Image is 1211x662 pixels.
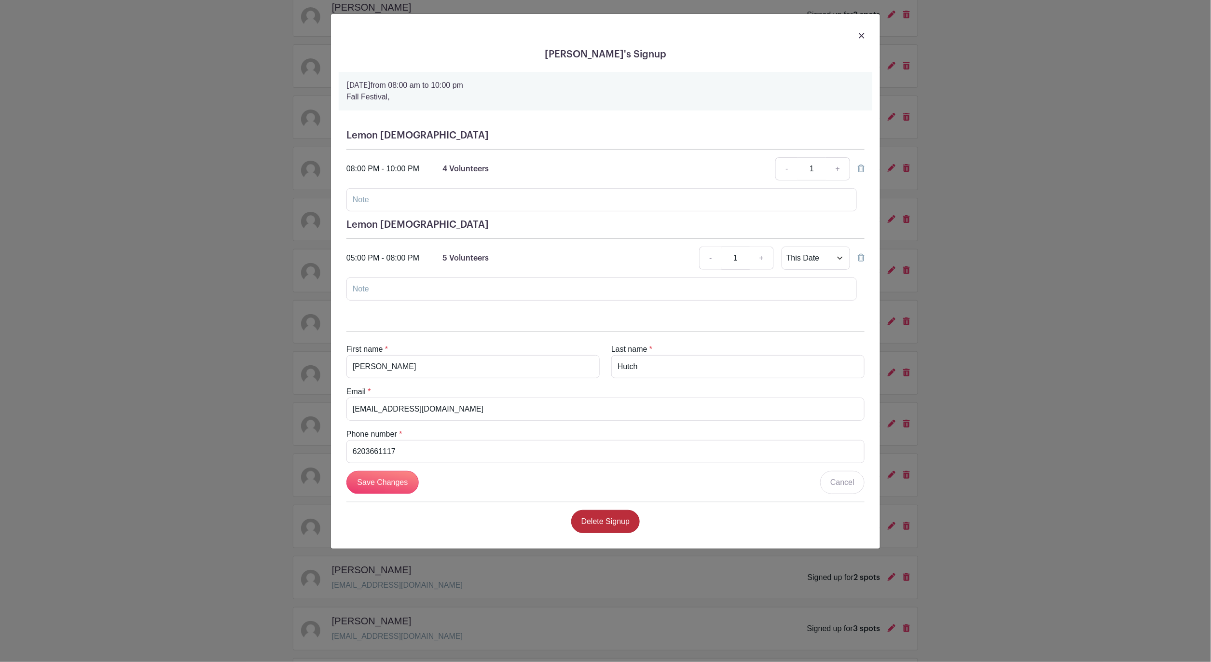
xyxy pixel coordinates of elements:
[775,157,798,180] a: -
[346,277,857,301] input: Note
[346,219,865,231] h5: Lemon [DEMOGRAPHIC_DATA]
[346,163,419,175] div: 08:00 PM - 10:00 PM
[442,163,489,175] p: 4 Volunteers
[611,344,647,355] label: Last name
[346,130,865,141] h5: Lemon [DEMOGRAPHIC_DATA]
[442,252,489,264] p: 5 Volunteers
[571,510,640,533] a: Delete Signup
[346,428,397,440] label: Phone number
[346,344,383,355] label: First name
[339,49,872,60] h5: [PERSON_NAME]'s Signup
[346,471,419,494] input: Save Changes
[346,80,865,91] p: from 08:00 am to 10:00 pm
[750,247,774,270] a: +
[346,82,371,89] strong: [DATE]
[826,157,850,180] a: +
[346,188,857,211] input: Note
[346,91,865,103] p: Fall Festival,
[346,386,366,398] label: Email
[859,33,865,39] img: close_button-5f87c8562297e5c2d7936805f587ecaba9071eb48480494691a3f1689db116b3.svg
[699,247,721,270] a: -
[820,471,865,494] a: Cancel
[346,252,419,264] div: 05:00 PM - 08:00 PM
